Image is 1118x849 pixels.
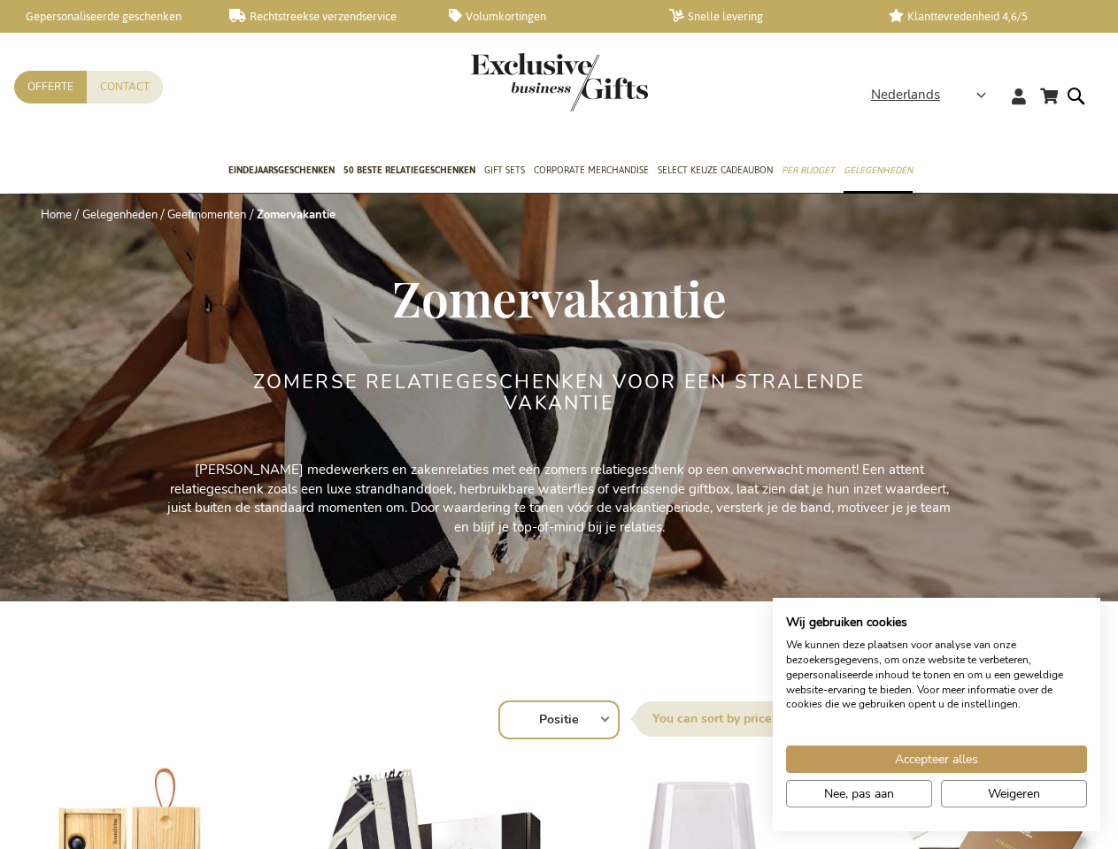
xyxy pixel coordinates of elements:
h2: Zomerse relatiegeschenken voor een stralende vakantie [227,371,891,414]
span: Zomervakantie [392,264,727,330]
span: Eindejaarsgeschenken [228,161,335,180]
a: Klanttevredenheid 4,6/5 [889,9,1081,24]
a: Snelle levering [669,9,861,24]
strong: Zomervakantie [257,207,335,223]
a: Gepersonaliseerde geschenken [9,9,201,24]
div: Nederlands [871,85,998,105]
button: Accepteer alle cookies [786,746,1087,773]
span: Nee, pas aan [824,784,894,803]
a: Offerte [14,71,87,103]
span: Accepteer alles [895,750,978,769]
a: Contact [87,71,163,103]
span: Weigeren [988,784,1040,803]
a: Geefmomenten [167,207,246,223]
label: Sorteer op [635,701,792,737]
span: Gelegenheden [844,161,913,180]
a: Home [41,207,72,223]
span: Gift Sets [484,161,525,180]
p: We kunnen deze plaatsen voor analyse van onze bezoekersgegevens, om onze website te verbeteren, g... [786,638,1087,712]
a: Gelegenheden [82,207,158,223]
span: Corporate Merchandise [534,161,649,180]
a: Volumkortingen [449,9,641,24]
span: Select Keuze Cadeaubon [658,161,773,180]
img: Exclusive Business gifts logo [471,53,648,111]
span: Per Budget [782,161,835,180]
span: Nederlands [871,85,940,105]
a: store logo [471,53,559,111]
button: Pas cookie voorkeuren aan [786,780,932,807]
p: [PERSON_NAME] medewerkers en zakenrelaties met een zomers relatiegeschenk op een onverwacht momen... [161,461,958,537]
button: Alle cookies weigeren [941,780,1087,807]
span: 50 beste relatiegeschenken [343,161,475,180]
a: Rechtstreekse verzendservice [229,9,421,24]
h2: Wij gebruiken cookies [786,615,1087,631]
